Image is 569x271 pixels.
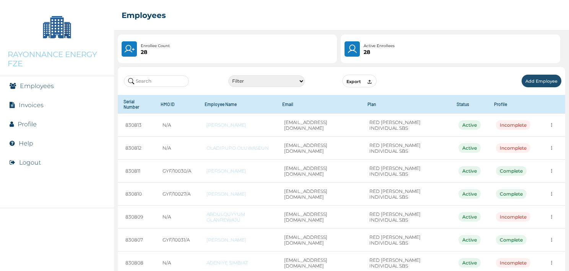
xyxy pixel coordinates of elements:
[199,95,276,114] th: Employee Name
[362,95,451,114] th: Plan
[118,183,155,206] td: 830810
[118,114,155,137] td: 830813
[522,75,561,87] button: Add Employee
[276,160,361,183] td: [EMAIL_ADDRESS][DOMAIN_NAME]
[18,121,37,128] a: Profile
[8,252,106,263] img: RelianceHMO's Logo
[347,44,358,54] img: User.4b94733241a7e19f64acd675af8f0752.svg
[496,258,530,268] div: Incomplete
[118,160,155,183] td: 830811
[155,137,199,160] td: N/A
[19,159,41,166] button: Logout
[206,145,269,151] a: OLADIPUPO OLUWASEUN
[496,120,530,130] div: Incomplete
[362,114,451,137] td: RED [PERSON_NAME] INDIVIDUAL SBS
[458,143,481,153] div: Active
[155,95,199,114] th: HMO ID
[451,95,488,114] th: Status
[155,206,199,229] td: N/A
[496,189,527,199] div: Complete
[276,206,361,229] td: [EMAIL_ADDRESS][DOMAIN_NAME]
[364,49,395,55] p: 28
[276,183,361,206] td: [EMAIL_ADDRESS][DOMAIN_NAME]
[488,95,538,114] th: Profile
[362,206,451,229] td: RED [PERSON_NAME] INDIVIDUAL SBS
[458,235,481,245] div: Active
[124,75,189,87] input: Search
[206,260,269,266] a: ADENIYE SIMBIAT
[206,191,269,197] a: [PERSON_NAME]
[118,137,155,160] td: 830812
[122,11,166,20] h2: Employees
[546,257,558,269] button: more
[276,95,361,114] th: Email
[362,137,451,160] td: RED [PERSON_NAME] INDIVIDUAL SBS
[458,120,481,130] div: Active
[141,49,170,55] p: 28
[458,212,481,222] div: Active
[19,101,44,109] a: Invoices
[546,119,558,131] button: more
[118,95,155,114] th: Serial Number
[364,43,395,49] p: Active Enrollees
[118,206,155,229] td: 830809
[155,229,199,251] td: GYF/10031/A
[546,211,558,223] button: more
[155,183,199,206] td: GYF/10027/A
[496,166,527,176] div: Complete
[155,160,199,183] td: GYF/10030/A
[124,44,135,54] img: UserPlus.219544f25cf47e120833d8d8fc4c9831.svg
[458,258,481,268] div: Active
[546,188,558,200] button: more
[8,50,106,68] p: RAYONNANCE ENERGY FZE
[38,8,76,46] img: Company
[206,211,269,223] a: ABDULQUYYUM OLANREWAJU
[362,160,451,183] td: RED [PERSON_NAME] INDIVIDUAL SBS
[118,229,155,251] td: 830807
[496,143,530,153] div: Incomplete
[458,166,481,176] div: Active
[276,114,361,137] td: [EMAIL_ADDRESS][DOMAIN_NAME]
[496,212,530,222] div: Incomplete
[546,234,558,246] button: more
[19,140,33,147] a: Help
[458,189,481,199] div: Active
[20,82,54,90] a: Employees
[342,75,377,87] button: Export
[546,142,558,154] button: more
[206,237,269,243] a: [PERSON_NAME]
[206,168,269,174] a: [PERSON_NAME]
[276,137,361,160] td: [EMAIL_ADDRESS][DOMAIN_NAME]
[362,183,451,206] td: RED [PERSON_NAME] INDIVIDUAL SBS
[496,235,527,245] div: Complete
[155,114,199,137] td: N/A
[276,229,361,251] td: [EMAIL_ADDRESS][DOMAIN_NAME]
[141,43,170,49] p: Enrollee Count
[546,165,558,177] button: more
[362,229,451,251] td: RED [PERSON_NAME] INDIVIDUAL SBS
[206,122,269,128] a: [PERSON_NAME]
